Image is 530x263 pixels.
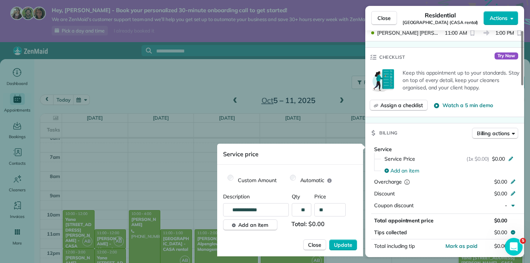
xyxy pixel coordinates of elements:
span: $0.00 [492,155,505,163]
button: Assign a checklist [370,100,428,111]
button: Service Price(1x $0.00)$0.00 [380,153,518,165]
span: Watch a 5 min demo [442,102,493,109]
button: Watch a 5 min demo [434,102,493,109]
span: Add an item [390,167,419,174]
span: Try Now [495,52,518,60]
span: Billing actions [477,130,510,137]
span: (1x $0.00) [466,155,489,163]
label: Custom Amount [223,174,283,187]
span: Qty [292,193,312,200]
span: Description [223,193,289,200]
button: Automatic [327,178,332,183]
span: Add an item [238,221,268,229]
span: $0.00 [494,178,507,185]
span: Assign a checklist [380,102,423,109]
div: Overcharge [374,178,438,185]
span: $0.00 [494,190,507,197]
button: Add an item [380,165,518,177]
span: [PERSON_NAME] [PERSON_NAME] [377,29,442,37]
span: $0.00 [494,229,507,236]
span: Close [308,241,321,249]
span: [GEOGRAPHIC_DATA] (CASA rental) [403,20,478,25]
span: $0.00 [494,243,507,249]
span: $0.00 [494,217,507,224]
button: Update [329,239,357,250]
span: Total: $0.00 [291,219,334,230]
span: Automatic [300,177,325,184]
span: Mark as paid [445,243,478,249]
button: Close [303,239,326,250]
iframe: Intercom live chat [505,238,523,256]
span: Total appointment price [374,217,434,224]
span: Total including tip [374,243,415,249]
span: - [505,202,507,209]
span: 5 [520,238,526,244]
p: Keep this appointment up to your standards. Stay on top of every detail, keep your cleaners organ... [403,69,520,91]
span: Close [377,14,391,22]
span: Update [334,241,352,249]
span: Service [374,146,392,153]
span: 11:00 AM [445,29,467,37]
span: Price [314,193,334,200]
button: Mark as paid [445,242,478,250]
span: Service Price [384,155,415,163]
button: Tips collected$0.00 [371,227,518,238]
span: Tips collected [374,229,407,236]
span: 1:00 PM [495,29,514,37]
span: Residential [425,11,456,20]
span: Coupon discount [374,202,414,209]
span: Actions [490,14,507,22]
button: Close [371,11,397,25]
span: Discount [374,190,395,197]
span: Checklist [379,54,405,61]
span: Billing [379,129,398,137]
span: Service price [223,150,259,158]
button: Add an item [223,219,277,230]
